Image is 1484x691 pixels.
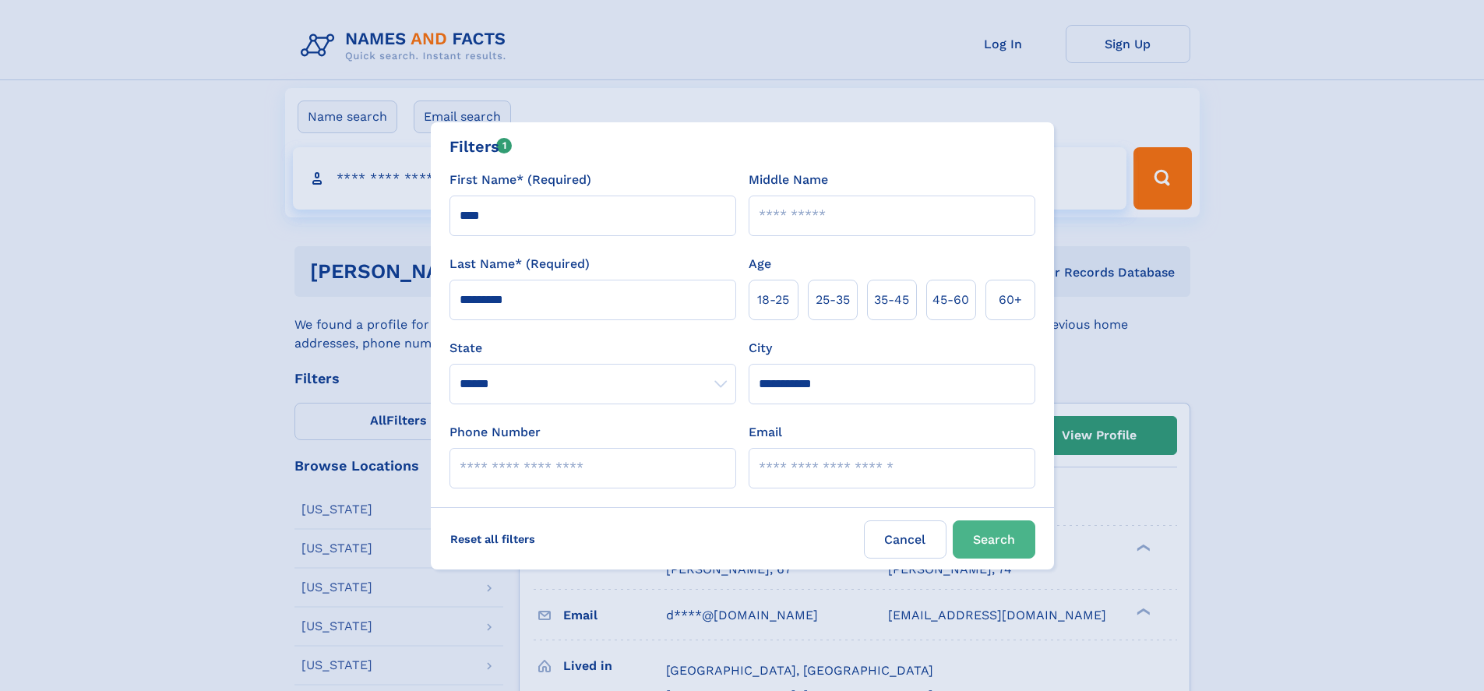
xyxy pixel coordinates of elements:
[816,291,850,309] span: 25‑35
[757,291,789,309] span: 18‑25
[953,520,1035,559] button: Search
[999,291,1022,309] span: 60+
[449,135,513,158] div: Filters
[932,291,969,309] span: 45‑60
[749,255,771,273] label: Age
[874,291,909,309] span: 35‑45
[864,520,946,559] label: Cancel
[749,171,828,189] label: Middle Name
[440,520,545,558] label: Reset all filters
[449,423,541,442] label: Phone Number
[749,339,772,358] label: City
[449,255,590,273] label: Last Name* (Required)
[449,339,736,358] label: State
[749,423,782,442] label: Email
[449,171,591,189] label: First Name* (Required)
